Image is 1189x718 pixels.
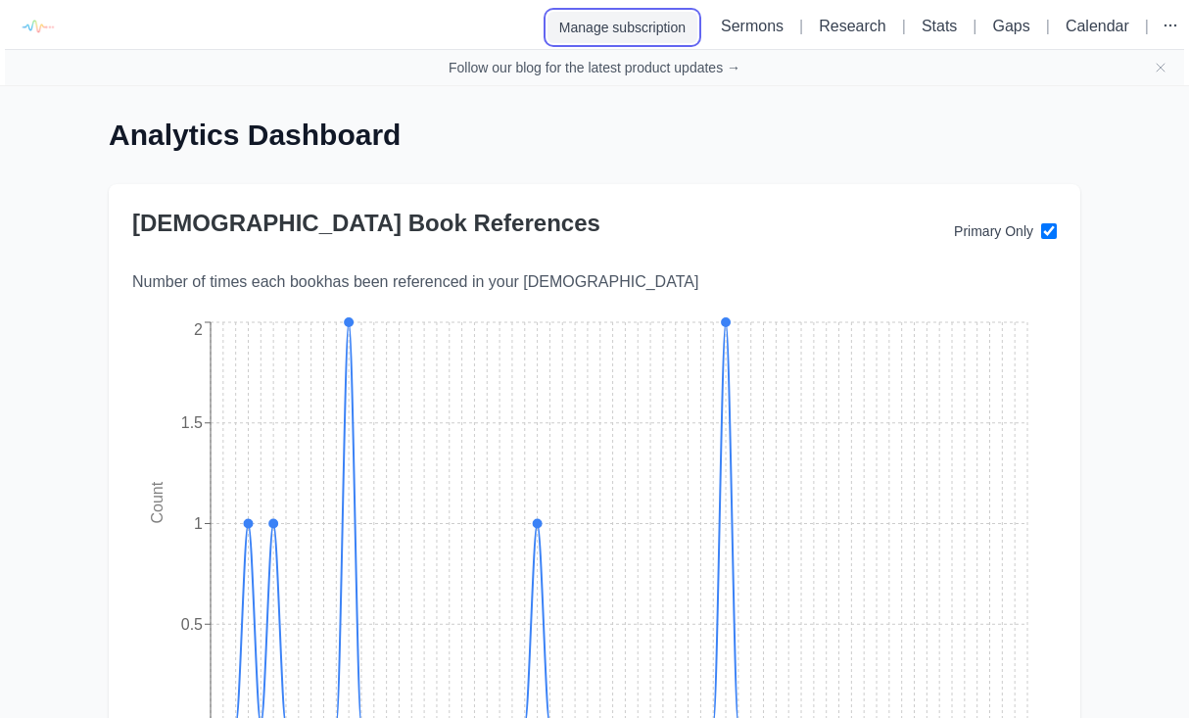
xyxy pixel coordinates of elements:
tspan: 1 [194,515,203,532]
h2: [DEMOGRAPHIC_DATA] Book References [132,208,954,239]
iframe: Drift Widget Chat Controller [1091,620,1165,694]
button: Manage subscription [547,12,697,43]
a: Sermons [721,18,784,34]
tspan: 0.5 [181,616,203,633]
button: Close banner [1153,60,1168,75]
a: Calendar [1066,18,1129,34]
label: Primary Only [954,221,1033,241]
a: Stats [922,18,957,34]
tspan: 2 [194,321,203,338]
a: Research [819,18,885,34]
tspan: 1.5 [181,414,203,431]
tspan: Count [149,481,166,523]
p: Number of times each book has been referenced in your [DEMOGRAPHIC_DATA] [132,270,1057,294]
li: | [894,15,914,38]
li: | [965,15,984,38]
li: | [1137,15,1157,38]
img: logo [15,5,59,49]
li: | [791,15,811,38]
li: | [1038,15,1058,38]
h1: Analytics Dashboard [109,118,1080,153]
a: Follow our blog for the latest product updates → [449,58,740,77]
a: Gaps [993,18,1030,34]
